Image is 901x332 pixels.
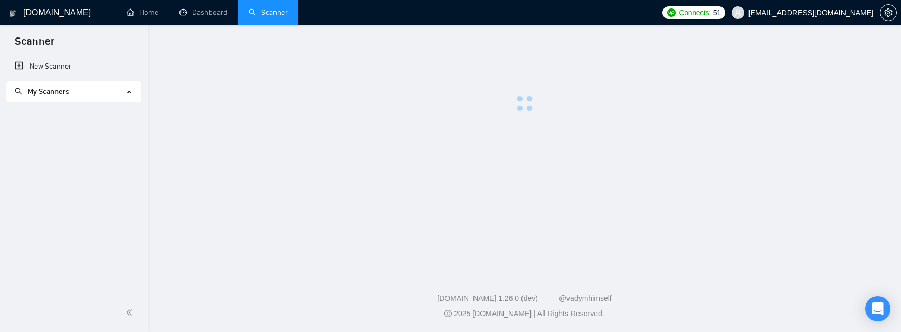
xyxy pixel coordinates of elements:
span: search [15,88,22,95]
a: New Scanner [15,56,132,77]
img: upwork-logo.png [667,8,676,17]
li: New Scanner [6,56,141,77]
button: setting [880,4,897,21]
a: @vadymhimself [559,294,612,302]
a: setting [880,8,897,17]
a: searchScanner [249,8,288,17]
div: 2025 [DOMAIN_NAME] | All Rights Reserved. [156,308,893,319]
a: homeHome [127,8,158,17]
span: Connects: [679,7,710,18]
div: Open Intercom Messenger [865,296,890,321]
span: My Scanners [27,87,69,96]
span: copyright [444,310,452,317]
span: Scanner [6,34,63,56]
a: dashboardDashboard [179,8,227,17]
img: logo [9,5,16,22]
span: user [734,9,742,16]
span: 51 [713,7,721,18]
span: double-left [126,307,136,318]
a: [DOMAIN_NAME] 1.26.0 (dev) [437,294,538,302]
span: My Scanners [15,87,69,96]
